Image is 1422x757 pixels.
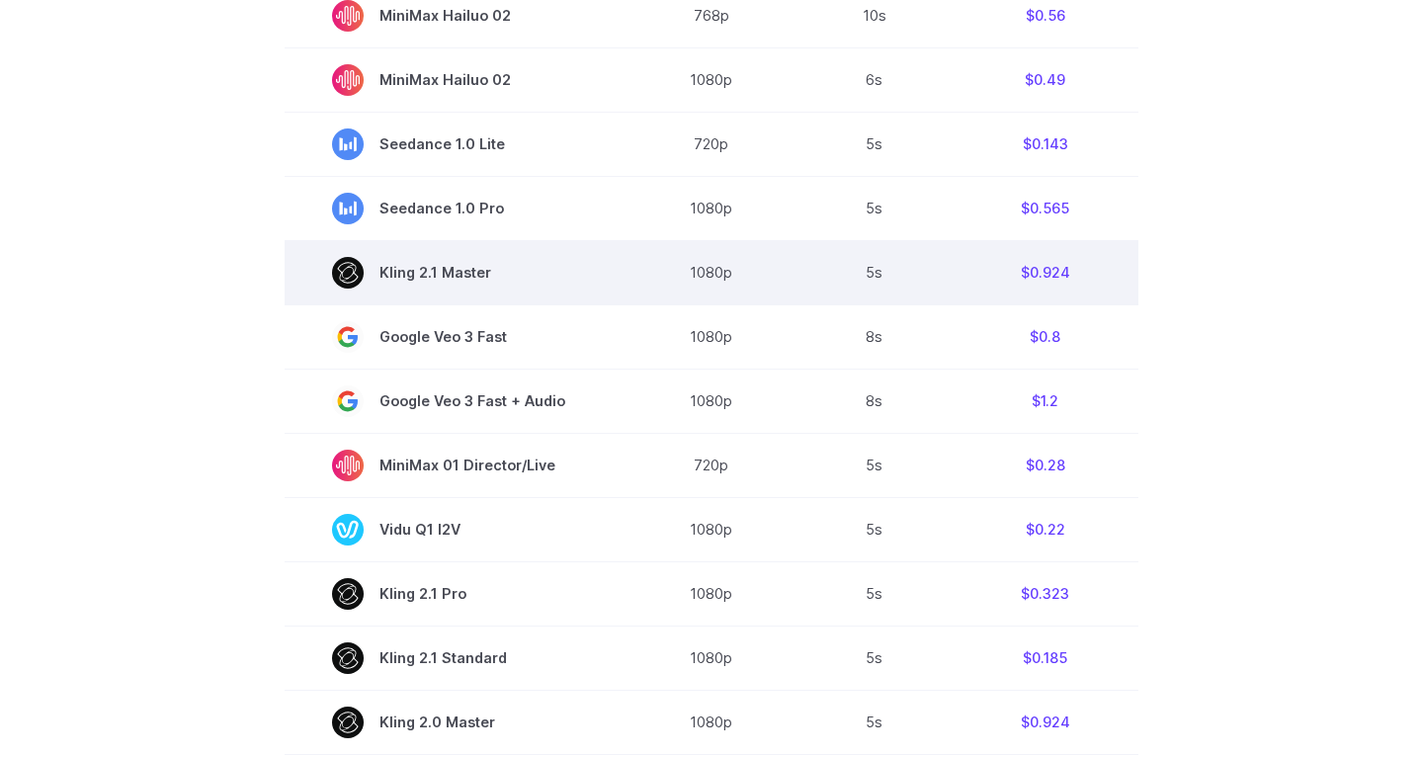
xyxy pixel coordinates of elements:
[627,112,796,176] td: 720p
[627,433,796,497] td: 720p
[953,240,1138,304] td: $0.924
[627,626,796,690] td: 1080p
[953,626,1138,690] td: $0.185
[332,321,579,353] span: Google Veo 3 Fast
[627,304,796,369] td: 1080p
[332,514,579,546] span: Vidu Q1 I2V
[796,690,953,754] td: 5s
[332,578,579,610] span: Kling 2.1 Pro
[796,47,953,112] td: 6s
[796,626,953,690] td: 5s
[796,176,953,240] td: 5s
[953,47,1138,112] td: $0.49
[953,433,1138,497] td: $0.28
[332,193,579,224] span: Seedance 1.0 Pro
[627,240,796,304] td: 1080p
[332,257,579,289] span: Kling 2.1 Master
[332,385,579,417] span: Google Veo 3 Fast + Audio
[953,112,1138,176] td: $0.143
[796,497,953,561] td: 5s
[332,64,579,96] span: MiniMax Hailuo 02
[796,112,953,176] td: 5s
[332,707,579,738] span: Kling 2.0 Master
[796,561,953,626] td: 5s
[332,642,579,674] span: Kling 2.1 Standard
[796,304,953,369] td: 8s
[953,304,1138,369] td: $0.8
[332,128,579,160] span: Seedance 1.0 Lite
[953,561,1138,626] td: $0.323
[627,47,796,112] td: 1080p
[627,369,796,433] td: 1080p
[627,690,796,754] td: 1080p
[332,450,579,481] span: MiniMax 01 Director/Live
[627,176,796,240] td: 1080p
[953,369,1138,433] td: $1.2
[953,690,1138,754] td: $0.924
[796,433,953,497] td: 5s
[796,240,953,304] td: 5s
[953,176,1138,240] td: $0.565
[796,369,953,433] td: 8s
[627,497,796,561] td: 1080p
[953,497,1138,561] td: $0.22
[627,561,796,626] td: 1080p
